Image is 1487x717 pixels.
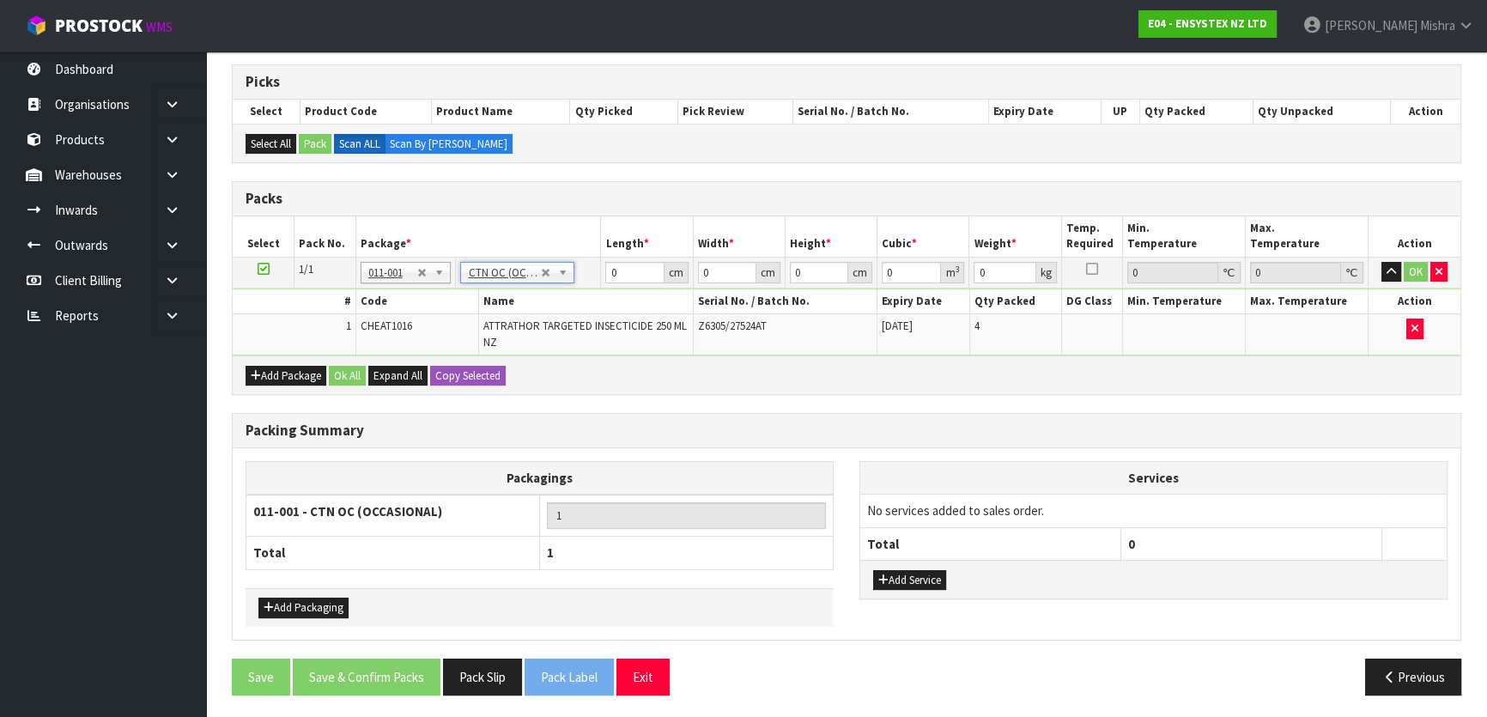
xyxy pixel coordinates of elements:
span: 1/1 [299,262,313,276]
td: No services added to sales order. [860,495,1447,527]
div: cm [756,262,780,283]
th: Qty Packed [969,289,1061,314]
div: ℃ [1341,262,1363,283]
span: 4 [974,319,980,333]
th: Temp. Required [1061,216,1123,257]
strong: E04 - ENSYSTEX NZ LTD [1148,16,1267,31]
th: Code [355,289,478,314]
span: CTN OC (OCCASIONAL) [468,263,540,283]
th: Weight [969,216,1061,257]
div: kg [1036,262,1057,283]
button: OK [1404,262,1428,283]
a: E04 - ENSYSTEX NZ LTD [1138,10,1277,38]
th: Qty Unpacked [1253,100,1391,124]
th: UP [1101,100,1139,124]
th: Product Code [300,100,431,124]
th: Action [1390,100,1460,124]
th: Max. Temperature [1246,289,1369,314]
button: Pack [299,134,331,155]
span: Z6305/27524AT [698,319,767,333]
th: Package [355,216,601,257]
span: [DATE] [882,319,913,333]
th: Action [1369,216,1460,257]
th: Total [860,527,1121,560]
span: CHEAT1016 [361,319,412,333]
th: Pick Review [678,100,793,124]
th: Width [693,216,785,257]
th: # [233,289,355,314]
button: Expand All [368,366,428,386]
span: [PERSON_NAME] [1325,17,1417,33]
th: Select [233,100,300,124]
span: ATTRATHOR TARGETED INSECTICIDE 250 ML NZ [483,319,687,349]
span: 1 [346,319,351,333]
span: Mishra [1420,17,1455,33]
th: Product Name [432,100,570,124]
th: Length [601,216,693,257]
button: Add Service [873,570,946,591]
button: Previous [1365,659,1461,696]
span: 1 [547,544,554,561]
button: Save & Confirm Packs [293,659,440,696]
th: Min. Temperature [1123,216,1246,257]
label: Scan By [PERSON_NAME] [385,134,513,155]
th: Serial No. / Batch No. [793,100,989,124]
th: Serial No. / Batch No. [693,289,877,314]
th: DG Class [1061,289,1123,314]
sup: 3 [955,264,959,275]
div: cm [848,262,872,283]
th: Qty Packed [1139,100,1253,124]
button: Pack Label [525,659,614,696]
span: Expand All [373,368,422,383]
th: Min. Temperature [1123,289,1246,314]
th: Select [233,216,294,257]
th: Pack No. [294,216,356,257]
th: Packagings [246,461,834,495]
small: WMS [146,19,173,35]
button: Add Packaging [258,598,349,618]
h3: Packs [246,191,1448,207]
div: ℃ [1218,262,1241,283]
button: Copy Selected [430,366,506,386]
h3: Picks [246,74,1448,90]
button: Ok All [329,366,366,386]
th: Expiry Date [877,289,969,314]
button: Add Package [246,366,326,386]
th: Action [1369,289,1460,314]
span: ProStock [55,15,143,37]
button: Select All [246,134,296,155]
th: Total [246,537,540,569]
th: Name [478,289,693,314]
strong: 011-001 - CTN OC (OCCASIONAL) [253,503,442,520]
span: 011-001 [368,263,418,283]
button: Pack Slip [443,659,522,696]
div: m [941,262,964,283]
img: cube-alt.png [26,15,47,36]
label: Scan ALL [334,134,385,155]
th: Expiry Date [988,100,1101,124]
th: Height [785,216,877,257]
th: Cubic [877,216,969,257]
th: Qty Picked [570,100,678,124]
div: cm [665,262,689,283]
button: Exit [616,659,670,696]
th: Services [860,462,1447,495]
h3: Packing Summary [246,422,1448,439]
span: 0 [1128,536,1135,552]
th: Max. Temperature [1246,216,1369,257]
button: Save [232,659,290,696]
